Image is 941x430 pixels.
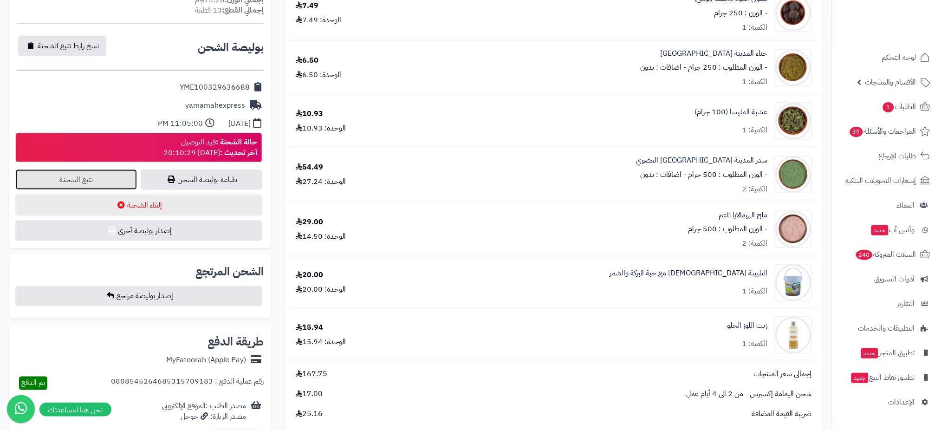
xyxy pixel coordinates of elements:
[158,118,203,129] div: 11:05:00 PM
[846,174,916,187] span: إشعارات التحويلات البنكية
[775,264,811,301] img: 1700931864-Talbinah%20with%20Fennel%20Seeds-90x90.jpg
[742,339,768,350] div: الكمية: 1
[296,123,346,134] div: الوحدة: 10.93
[198,42,264,53] h2: بوليصة الشحن
[742,238,768,249] div: الكمية: 2
[858,322,915,335] span: التطبيقات والخدمات
[742,77,768,87] div: الكمية: 1
[742,287,768,297] div: الكمية: 1
[687,389,812,400] span: شحن اليمامة إكسبرس - من 2 الى 4 أيام عمل
[838,145,935,167] a: طلبات الإرجاع
[849,125,916,138] span: المراجعات والأسئلة
[742,22,768,33] div: الكمية: 1
[850,371,915,384] span: تطبيق نقاط البيع
[838,243,935,266] a: السلات المتروكة240
[865,76,916,89] span: الأقسام والمنتجات
[719,210,768,221] a: ملح الهيمالايا ناعم
[882,100,916,113] span: الطلبات
[897,199,915,212] span: العملاء
[296,55,318,66] div: 6.50
[640,62,687,73] small: - اضافات : بدون
[856,250,873,260] span: 240
[838,96,935,118] a: الطلبات1
[838,268,935,290] a: أدوات التسويق
[850,127,863,137] span: 39
[162,401,246,423] div: مصدر الطلب :الموقع الإلكتروني
[882,51,916,64] span: لوحة التحكم
[752,409,812,420] span: ضريبة القيمة المضافة
[228,118,251,129] div: [DATE]
[15,286,262,306] button: إصدار بوليصة مرتجع
[889,396,915,409] span: الإعدادات
[640,169,687,180] small: - اضافات : بدون
[775,211,811,248] img: 1692125642-Himalayan%20salt-90x90.jpg
[15,169,137,190] a: تتبع الشحنة
[296,162,323,173] div: 54.49
[714,7,768,19] small: - الوزن : 250 جرام
[296,270,323,281] div: 20.00
[838,391,935,413] a: الإعدادات
[661,48,768,59] a: حناء المدينة [GEOGRAPHIC_DATA]
[695,107,768,117] a: عشبة المليسا (100 جرام)
[296,389,323,400] span: 17.00
[838,342,935,364] a: تطبيق المتجرجديد
[855,248,916,261] span: السلات المتروكة
[15,221,262,241] button: إصدار بوليصة أخرى
[838,194,935,216] a: العملاء
[208,337,264,348] h2: طريقة الدفع
[296,217,323,228] div: 29.00
[296,409,323,420] span: 25.16
[688,223,768,235] small: - الوزن المطلوب : 500 جرام
[838,293,935,315] a: التقارير
[879,150,916,163] span: طلبات الإرجاع
[162,412,246,423] div: مصدر الزيارة: جوجل
[222,5,264,16] strong: إجمالي القطع:
[610,268,768,279] a: التلبينة [DEMOGRAPHIC_DATA] مع حبة البركة والشمر
[838,219,935,241] a: وآتس آبجديد
[838,120,935,143] a: المراجعات والأسئلة39
[775,103,811,140] img: 1659892928-Lemon%20Balm-90x90.jpg
[636,155,768,166] a: سدر المدينة [GEOGRAPHIC_DATA] العضوي
[897,297,915,310] span: التقارير
[883,102,894,112] span: 1
[775,156,811,193] img: 1690052262-Seder%20Leaves%20Powder%20Organic-90x90.jpg
[296,369,327,380] span: 167.75
[851,373,869,383] span: جديد
[15,195,262,216] button: إلغاء الشحنة
[18,36,106,56] button: نسخ رابط تتبع الشحنة
[838,317,935,339] a: التطبيقات والخدمات
[838,366,935,389] a: تطبيق نقاط البيعجديد
[860,346,915,359] span: تطبيق المتجر
[878,26,932,46] img: logo-2.png
[875,273,915,286] span: أدوات التسويق
[296,231,346,242] div: الوحدة: 14.50
[195,5,264,16] small: 13 قطعة
[296,0,318,11] div: 7.49
[195,267,264,278] h2: الشحن المرتجع
[688,62,768,73] small: - الوزن المطلوب : 250 جرام
[838,46,935,69] a: لوحة التحكم
[141,169,262,190] a: طباعة بوليصة الشحن
[742,184,768,195] div: الكمية: 2
[163,137,257,158] div: قيد التوصيل [DATE] 20:10:29
[775,317,811,354] img: 1703318732-Nabateen%20Sweet%20Almond%20Oil-90x90.jpg
[838,169,935,192] a: إشعارات التحويلات البنكية
[216,137,257,148] strong: حالة الشحنة :
[296,285,346,295] div: الوحدة: 20.00
[861,348,878,358] span: جديد
[185,100,245,111] div: yamamahexpress
[38,40,99,52] span: نسخ رابط تتبع الشحنة
[296,15,341,26] div: الوحدة: 7.49
[775,49,811,86] img: 1646396179-Henna-90x90.jpg
[871,225,889,235] span: جديد
[688,169,768,180] small: - الوزن المطلوب : 500 جرام
[727,321,768,332] a: زيت اللوز الحلو
[180,82,250,93] div: YME100329636688
[111,377,264,390] div: رقم عملية الدفع : 0808545264685315709183
[296,109,323,119] div: 10.93
[742,125,768,136] div: الكمية: 1
[220,147,257,158] strong: آخر تحديث :
[754,369,812,380] span: إجمالي سعر المنتجات
[296,323,323,333] div: 15.94
[21,378,45,389] span: تم الدفع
